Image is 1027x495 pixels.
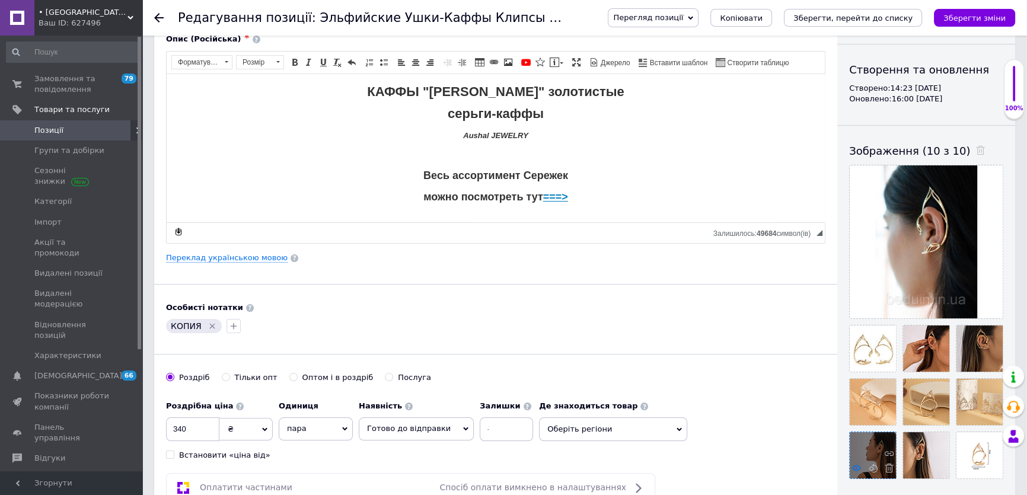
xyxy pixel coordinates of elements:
[849,83,1003,94] div: Створено: 14:23 [DATE]
[539,401,637,410] b: Де знаходиться товар
[167,74,825,222] iframe: Редактор, C0ABE7F5-A567-404E-B60D-90DDD7C644B2
[302,56,315,69] a: Курсив (Ctrl+I)
[208,321,217,331] svg: Видалити мітку
[423,56,436,69] a: По правому краю
[236,55,284,69] a: Розмір
[1004,104,1023,113] div: 100%
[34,350,101,361] span: Характеристики
[519,56,532,69] a: Додати відео з YouTube
[166,34,241,43] span: Опис (Російська)
[441,56,454,69] a: Зменшити відступ
[122,371,136,381] span: 66
[487,56,500,69] a: Вставити/Редагувати посилання (Ctrl+L)
[34,217,62,228] span: Імпорт
[502,56,515,69] a: Зображення
[345,56,358,69] a: Повернути (Ctrl+Z)
[317,56,330,69] a: Підкреслений (Ctrl+U)
[34,104,110,115] span: Товари та послуги
[440,483,626,492] span: Спосіб оплати вимкнено в налаштуваннях
[599,58,630,68] span: Джерело
[279,401,318,410] b: Одиниця
[480,401,520,410] b: Залишки
[784,9,922,27] button: Зберегти, перейти до списку
[849,62,1003,77] div: Створення та оновлення
[849,143,1003,158] div: Зображення (10 з 10)
[455,56,468,69] a: Збільшити відступ
[200,483,292,492] span: Оплатити частинами
[710,9,772,27] button: Копіювати
[288,56,301,69] a: Жирний (Ctrl+B)
[34,391,110,412] span: Показники роботи компанії
[714,56,790,69] a: Створити таблицю
[172,225,185,238] a: Зробити резервну копію зараз
[849,94,1003,104] div: Оновлено: 16:00 [DATE]
[934,9,1015,27] button: Зберегти зміни
[757,229,776,238] span: 49684
[398,372,431,383] div: Послуга
[534,56,547,69] a: Вставити іконку
[725,58,789,68] span: Створити таблицю
[473,56,486,69] a: Таблиця
[713,226,817,238] div: Кiлькiсть символiв
[179,372,210,383] div: Роздріб
[179,450,270,461] div: Встановити «ціна від»
[409,56,422,69] a: По центру
[257,117,401,129] strong: можно посмотреть тут
[34,453,65,464] span: Відгуки
[367,424,451,433] span: Готово до відправки
[793,14,913,23] i: Зберегти, перейти до списку
[648,58,708,68] span: Вставити шаблон
[539,417,687,441] span: Оберіть регіони
[228,424,234,433] span: ₴
[548,56,565,69] a: Вставити повідомлення
[122,74,136,84] span: 79
[34,288,110,309] span: Видалені модерацією
[34,74,110,95] span: Замовлення та повідомлення
[720,14,763,23] span: Копіювати
[817,230,822,236] span: Потягніть для зміни розмірів
[34,165,110,187] span: Сезонні знижки
[237,56,272,69] span: Розмір
[257,95,401,107] strong: Весь ассортимент Сережек
[171,55,232,69] a: Форматування
[235,372,278,383] div: Тільки опт
[377,117,401,129] a: ===>
[244,33,250,40] span: ✱
[943,14,1006,23] i: Зберегти зміни
[588,56,632,69] a: Джерело
[39,18,142,28] div: Ваш ID: 627496
[613,13,683,22] span: Перегляд позиції
[279,417,353,440] span: пара
[6,41,139,63] input: Пошук
[171,321,202,331] span: КОПИЯ
[154,13,164,23] div: Повернутися назад
[637,56,710,69] a: Вставити шаблон
[178,11,857,25] h1: Редагування позиції: Эльфийские Ушки-Каффы Клипсы "Энн" - золотистые Aushal JEWELRY
[359,401,402,410] b: Наявність
[377,56,390,69] a: Вставити/видалити маркований список
[34,145,104,156] span: Групи та добірки
[34,237,110,258] span: Акції та промокоди
[570,56,583,69] a: Максимізувати
[331,56,344,69] a: Видалити форматування
[166,401,233,410] b: Роздрібна ціна
[395,56,408,69] a: По лівому краю
[34,125,63,136] span: Позиції
[166,303,243,312] b: Особисті нотатки
[1004,59,1024,119] div: 100% Якість заповнення
[34,196,72,207] span: Категорії
[302,372,374,383] div: Оптом і в роздріб
[480,417,533,441] input: -
[363,56,376,69] a: Вставити/видалити нумерований список
[34,371,122,381] span: [DEMOGRAPHIC_DATA]
[166,253,288,263] a: Переклад українською мовою
[34,320,110,341] span: Відновлення позицій
[34,422,110,443] span: Панель управління
[172,56,221,69] span: Форматування
[34,268,103,279] span: Видалені позиції
[166,417,219,441] input: 0
[39,7,127,18] span: • AUSHAL • ПРИКРАСИ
